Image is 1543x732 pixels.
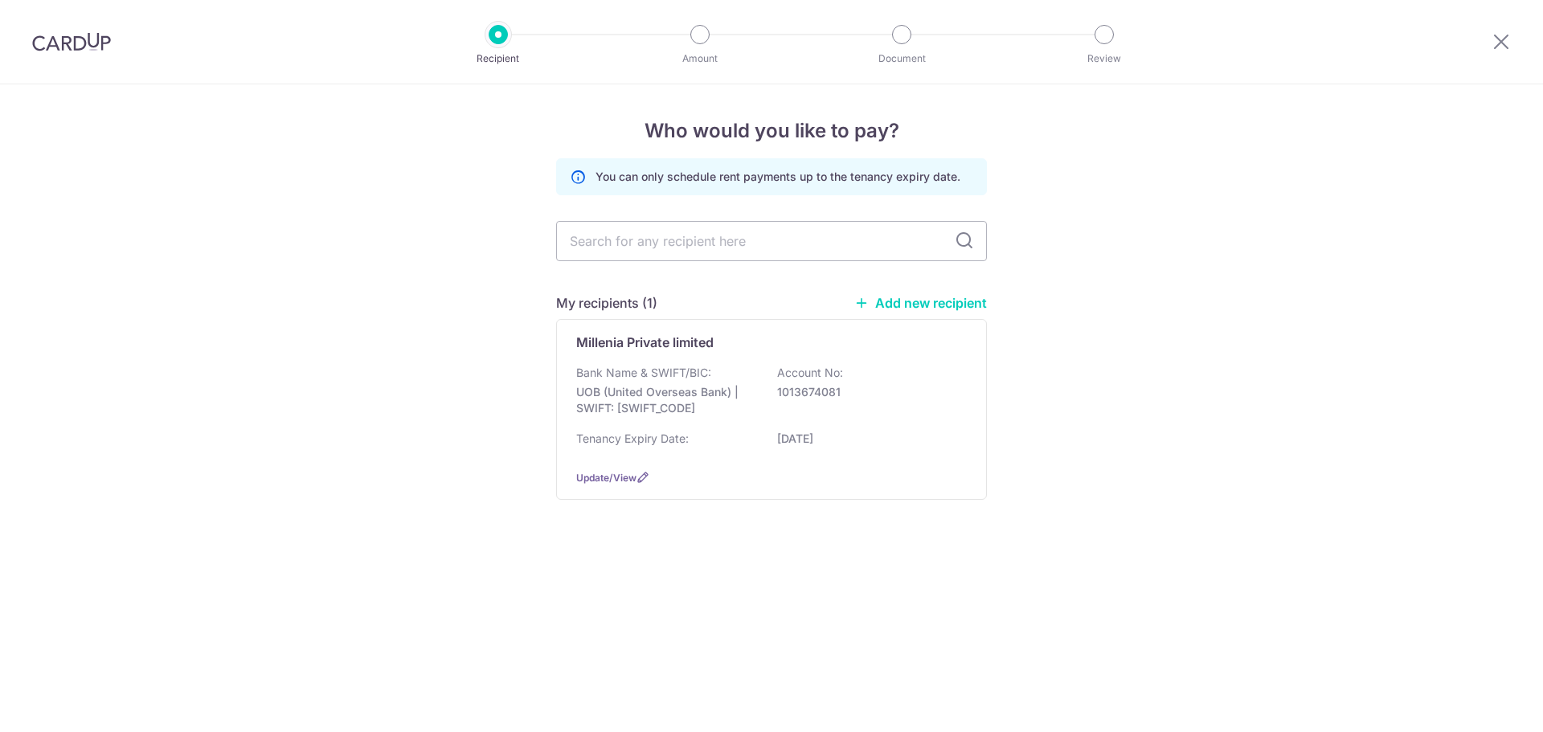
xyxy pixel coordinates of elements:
a: Update/View [576,472,636,484]
p: UOB (United Overseas Bank) | SWIFT: [SWIFT_CODE] [576,384,756,416]
p: [DATE] [777,431,957,447]
p: Bank Name & SWIFT/BIC: [576,365,711,381]
img: CardUp [32,32,111,51]
p: Millenia Private limited [576,333,714,352]
p: Review [1045,51,1164,67]
p: Tenancy Expiry Date: [576,431,689,447]
p: Recipient [439,51,558,67]
p: 1013674081 [777,384,957,400]
h5: My recipients (1) [556,293,657,313]
p: You can only schedule rent payments up to the tenancy expiry date. [596,169,960,185]
iframe: Opens a widget where you can find more information [1440,684,1527,724]
input: Search for any recipient here [556,221,987,261]
h4: Who would you like to pay? [556,117,987,145]
a: Add new recipient [854,295,987,311]
p: Amount [641,51,759,67]
p: Document [842,51,961,67]
p: Account No: [777,365,843,381]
